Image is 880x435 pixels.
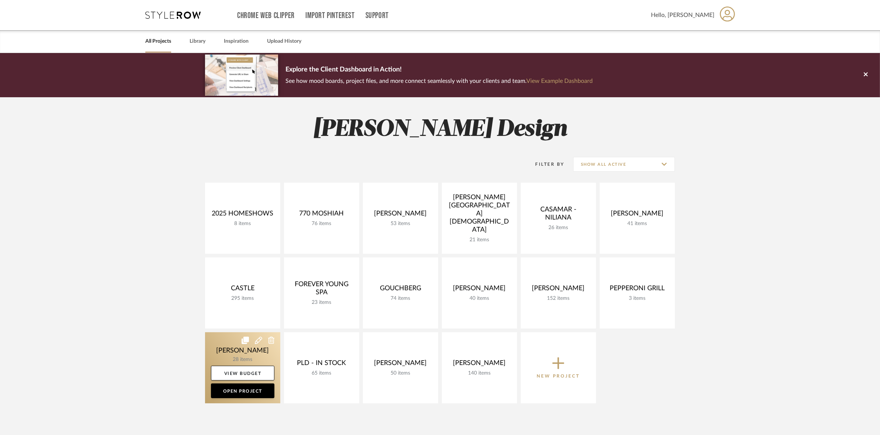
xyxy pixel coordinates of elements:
div: 41 items [606,221,669,227]
h2: [PERSON_NAME] Design [174,116,706,143]
div: 65 items [290,370,353,376]
div: 770 MOSHIAH [290,210,353,221]
div: 23 items [290,299,353,306]
div: [PERSON_NAME] [527,284,590,295]
div: CASTLE [211,284,274,295]
button: New Project [521,332,596,403]
div: Filter By [526,161,565,168]
p: New Project [537,372,580,380]
a: View Example Dashboard [526,78,593,84]
div: [PERSON_NAME] [606,210,669,221]
div: 53 items [369,221,432,227]
div: 26 items [527,225,590,231]
a: Library [190,36,205,46]
a: Inspiration [224,36,249,46]
span: Hello, [PERSON_NAME] [651,11,714,20]
p: Explore the Client Dashboard in Action! [285,64,593,76]
div: 40 items [448,295,511,302]
div: GOUCHBERG [369,284,432,295]
div: 76 items [290,221,353,227]
a: Upload History [267,36,301,46]
div: 295 items [211,295,274,302]
p: See how mood boards, project files, and more connect seamlessly with your clients and team. [285,76,593,86]
a: Chrome Web Clipper [237,13,295,19]
div: PEPPERONI GRILL [606,284,669,295]
div: [PERSON_NAME][GEOGRAPHIC_DATA][DEMOGRAPHIC_DATA] [448,193,511,237]
div: [PERSON_NAME] [369,210,432,221]
div: [PERSON_NAME] [369,359,432,370]
a: View Budget [211,366,274,380]
div: 8 items [211,221,274,227]
div: [PERSON_NAME] [448,359,511,370]
div: 152 items [527,295,590,302]
a: Open Project [211,383,274,398]
a: Support [365,13,389,19]
a: Import Pinterest [305,13,355,19]
div: FOREVER YOUNG SPA [290,280,353,299]
a: All Projects [145,36,171,46]
div: 3 items [606,295,669,302]
div: 21 items [448,237,511,243]
img: d5d033c5-7b12-40c2-a960-1ecee1989c38.png [205,55,278,95]
div: 50 items [369,370,432,376]
div: 74 items [369,295,432,302]
div: PLD - IN STOCK [290,359,353,370]
div: 140 items [448,370,511,376]
div: 2025 HOMESHOWS [211,210,274,221]
div: CASAMAR - NILIANA [527,206,590,225]
div: [PERSON_NAME] [448,284,511,295]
